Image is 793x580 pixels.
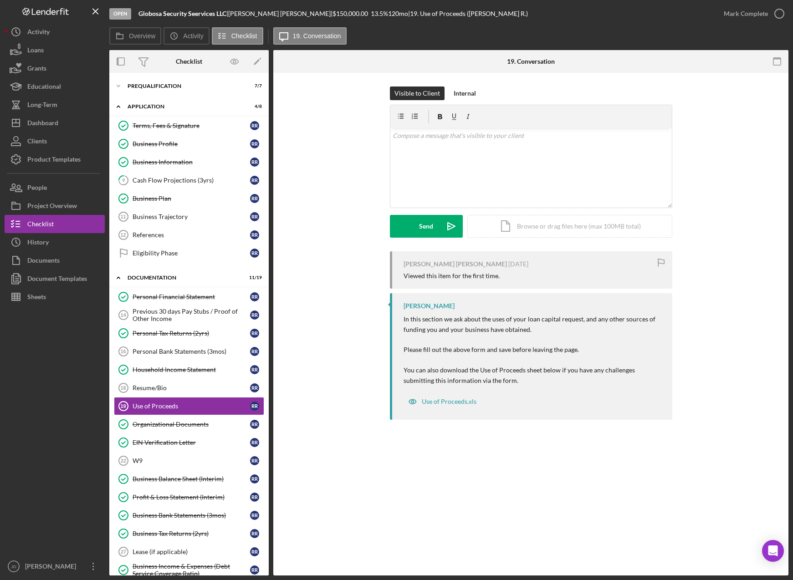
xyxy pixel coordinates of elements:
button: Clients [5,132,105,150]
tspan: 22 [121,458,126,463]
button: Activity [5,23,105,41]
div: [PERSON_NAME] [404,302,455,310]
div: Grants [27,59,46,80]
div: R R [250,402,259,411]
div: Documents [27,251,60,272]
label: Overview [129,32,155,40]
button: Visible to Client [390,86,445,100]
div: Checklist [27,215,54,235]
button: Long-Term [5,96,105,114]
div: R R [250,565,259,575]
div: R R [250,493,259,502]
div: Organizational Documents [133,421,250,428]
button: Loans [5,41,105,59]
div: Prequalification [128,83,239,89]
div: R R [250,547,259,556]
div: R R [250,292,259,301]
div: People [27,178,47,199]
button: Project Overview [5,197,105,215]
div: Business Balance Sheet (Interim) [133,475,250,483]
button: Mark Complete [715,5,788,23]
button: Dashboard [5,114,105,132]
div: Business Tax Returns (2yrs) [133,530,250,537]
text: JD [11,564,16,569]
div: Personal Financial Statement [133,293,250,300]
a: Personal Financial StatementRR [114,288,264,306]
a: Eligibility PhaseRR [114,244,264,262]
div: Business Plan [133,195,250,202]
a: 19Use of ProceedsRR [114,397,264,415]
button: Activity [164,27,209,45]
label: 19. Conversation [293,32,341,40]
a: Business Tax Returns (2yrs)RR [114,524,264,543]
div: Business Income & Expenses (Debt Service Coverage Ratio) [133,563,250,577]
div: [PERSON_NAME] [23,557,82,578]
div: Open [109,8,131,20]
tspan: 14 [120,312,126,318]
label: Activity [183,32,203,40]
div: Loans [27,41,44,61]
tspan: 11 [120,214,126,219]
div: Sheets [27,288,46,308]
button: 19. Conversation [273,27,347,45]
div: 7 / 7 [246,83,262,89]
button: People [5,178,105,197]
button: Send [390,215,463,238]
div: Educational [27,77,61,98]
div: R R [250,365,259,374]
a: Document Templates [5,270,105,288]
div: R R [250,212,259,221]
div: R R [250,139,259,148]
div: Terms, Fees & Signature [133,122,250,129]
div: Profit & Loss Statement (Interim) [133,494,250,501]
a: Profit & Loss Statement (Interim)RR [114,488,264,506]
tspan: 19 [120,403,126,409]
button: Product Templates [5,150,105,168]
time: 2025-06-18 21:34 [508,260,528,268]
div: R R [250,420,259,429]
button: Checklist [5,215,105,233]
div: Business Profile [133,140,250,148]
div: $150,000.00 [333,10,371,17]
div: Documentation [128,275,239,280]
a: Business PlanRR [114,189,264,208]
a: 9Cash Flow Projections (3yrs)RR [114,171,264,189]
div: Personal Tax Returns (2yrs) [133,330,250,337]
div: R R [250,456,259,465]
div: R R [250,310,259,320]
a: 12ReferencesRR [114,226,264,244]
a: Business ProfileRR [114,135,264,153]
a: 18Resume/BioRR [114,379,264,397]
button: History [5,233,105,251]
div: Household Income Statement [133,366,250,373]
div: [PERSON_NAME] [PERSON_NAME] [404,260,507,268]
button: Documents [5,251,105,270]
div: Business Bank Statements (3mos) [133,512,250,519]
div: Cash Flow Projections (3yrs) [133,177,250,184]
div: Product Templates [27,150,81,171]
button: Overview [109,27,161,45]
div: R R [250,438,259,447]
div: Activity [27,23,50,43]
div: R R [250,176,259,185]
div: 13.5 % [371,10,388,17]
div: Lease (if applicable) [133,548,250,555]
a: Grants [5,59,105,77]
label: Checklist [231,32,257,40]
div: Personal Bank Statements (3mos) [133,348,250,355]
button: Use of Proceeds.xls [404,392,481,411]
div: R R [250,158,259,167]
div: R R [250,230,259,239]
div: Visible to Client [394,86,440,100]
div: Project Overview [27,197,77,217]
div: Internal [454,86,476,100]
div: W9 [133,457,250,464]
a: Business Bank Statements (3mos)RR [114,506,264,524]
tspan: 27 [121,549,126,555]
